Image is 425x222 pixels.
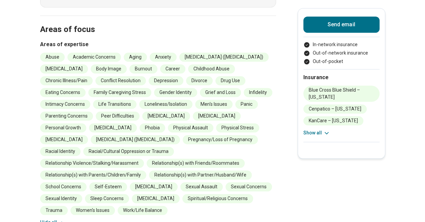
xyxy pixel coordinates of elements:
[303,73,380,82] h2: Insurance
[70,206,115,215] li: Women's Issues
[225,182,272,191] li: Sexual Concerns
[303,50,380,57] li: Out-of-network insurance
[160,64,185,73] li: Career
[91,64,127,73] li: Body Image
[40,170,146,180] li: Relationship(s) with Parents/Children/Family
[186,76,213,85] li: Divorce
[179,53,269,62] li: [MEDICAL_DATA] ([MEDICAL_DATA])
[216,123,259,132] li: Physical Stress
[303,116,363,125] li: KanCare – [US_STATE]
[40,64,88,73] li: [MEDICAL_DATA]
[180,182,223,191] li: Sexual Assault
[193,112,241,121] li: [MEDICAL_DATA]
[89,123,137,132] li: [MEDICAL_DATA]
[130,182,178,191] li: [MEDICAL_DATA]
[95,76,146,85] li: Conflict Resolution
[40,88,86,97] li: Eating Concerns
[83,147,174,156] li: Racial/Cultural Oppression or Trauma
[244,88,272,97] li: Infidelity
[303,17,380,33] button: Send email
[88,88,151,97] li: Family Caregiving Stress
[40,123,86,132] li: Personal Growth
[40,112,93,121] li: Parenting Concerns
[40,147,81,156] li: Racial Identity
[303,41,380,65] ul: Payment options
[154,88,197,97] li: Gender Identity
[200,88,241,97] li: Grief and Loss
[182,194,253,203] li: Spiritual/Religious Concerns
[139,100,192,109] li: Loneliness/Isolation
[40,135,88,144] li: [MEDICAL_DATA]
[183,135,258,144] li: Pregnancy/Loss of Pregnancy
[40,8,276,35] h2: Areas of focus
[93,100,136,109] li: Life Transitions
[149,170,252,180] li: Relationship(s) with Partner/Husband/Wife
[150,53,177,62] li: Anxiety
[89,182,127,191] li: Self-Esteem
[132,194,180,203] li: [MEDICAL_DATA]
[140,123,165,132] li: Phobia
[142,112,190,121] li: [MEDICAL_DATA]
[303,104,367,114] li: Cenpatico – [US_STATE]
[91,135,180,144] li: [MEDICAL_DATA] ([MEDICAL_DATA])
[235,100,258,109] li: Panic
[149,76,183,85] li: Depression
[40,100,90,109] li: Intimacy Concerns
[40,40,276,49] h3: Areas of expertise
[147,159,245,168] li: Relationship(s) with Friends/Roommates
[40,182,87,191] li: School Concerns
[85,194,129,203] li: Sleep Concerns
[188,64,235,73] li: Childhood Abuse
[40,53,65,62] li: Abuse
[40,76,93,85] li: Chronic Illness/Pain
[303,86,380,102] li: Blue Cross Blue Shield – [US_STATE]
[40,194,82,203] li: Sexual Identity
[118,206,168,215] li: Work/Life Balance
[40,206,68,215] li: Trauma
[215,76,245,85] li: Drug Use
[303,58,380,65] li: Out-of-pocket
[168,123,213,132] li: Physical Assault
[195,100,233,109] li: Men's Issues
[303,41,380,48] li: In-network insurance
[40,159,144,168] li: Relationship Violence/Stalking/Harassment
[67,53,121,62] li: Academic Concerns
[303,129,330,136] button: Show all
[96,112,140,121] li: Peer Difficulties
[129,64,157,73] li: Burnout
[124,53,147,62] li: Aging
